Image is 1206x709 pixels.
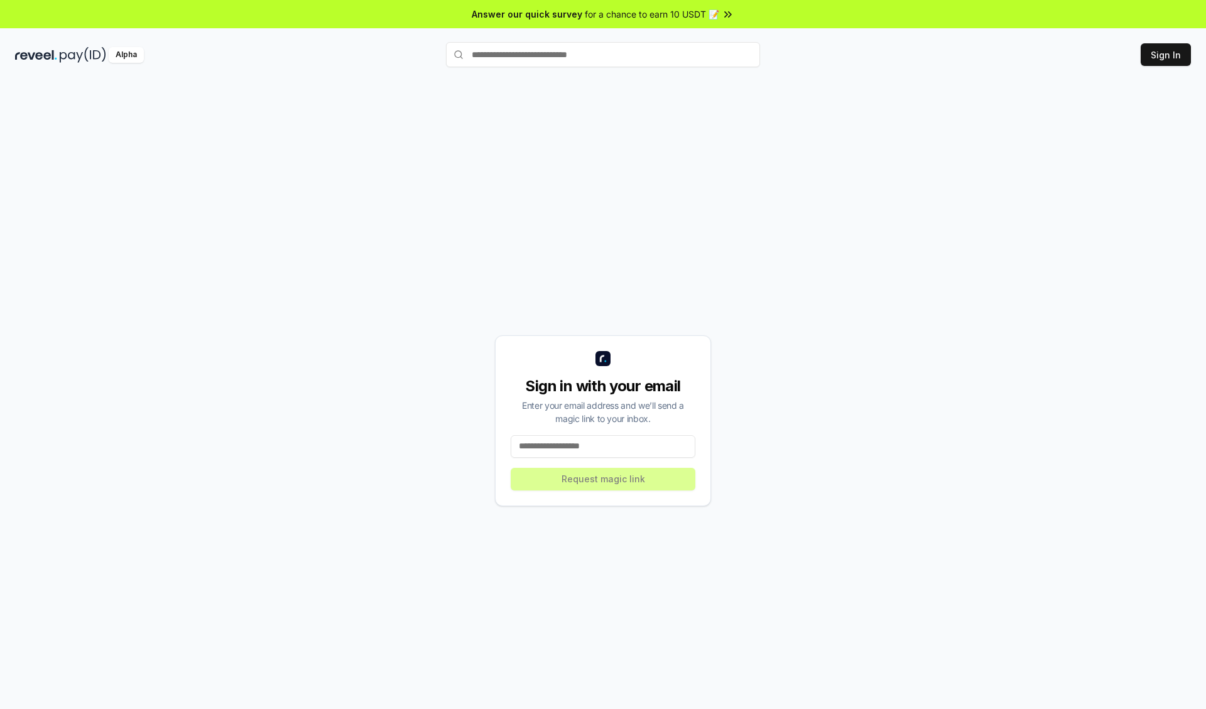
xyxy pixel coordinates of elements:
span: Answer our quick survey [472,8,582,21]
span: for a chance to earn 10 USDT 📝 [585,8,719,21]
div: Alpha [109,47,144,63]
img: logo_small [595,351,611,366]
img: reveel_dark [15,47,57,63]
div: Enter your email address and we’ll send a magic link to your inbox. [511,399,695,425]
div: Sign in with your email [511,376,695,396]
button: Sign In [1141,43,1191,66]
img: pay_id [60,47,106,63]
